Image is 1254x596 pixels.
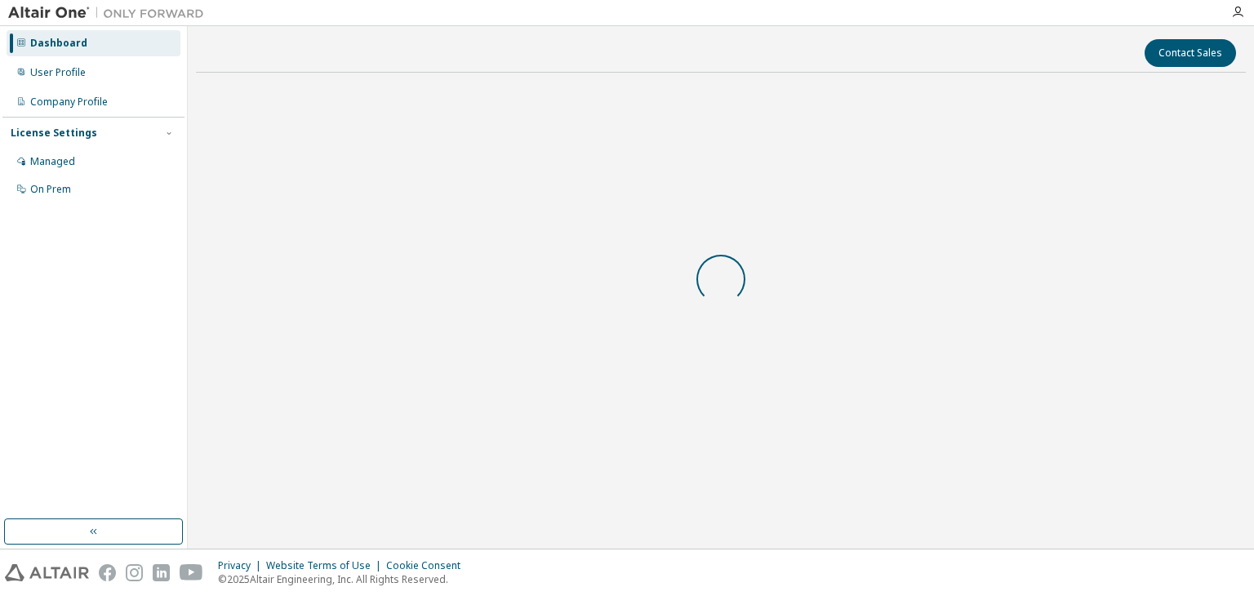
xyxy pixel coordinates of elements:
[1145,39,1236,67] button: Contact Sales
[30,183,71,196] div: On Prem
[218,559,266,572] div: Privacy
[218,572,470,586] p: © 2025 Altair Engineering, Inc. All Rights Reserved.
[386,559,470,572] div: Cookie Consent
[30,66,86,79] div: User Profile
[153,564,170,581] img: linkedin.svg
[30,96,108,109] div: Company Profile
[180,564,203,581] img: youtube.svg
[266,559,386,572] div: Website Terms of Use
[8,5,212,21] img: Altair One
[11,127,97,140] div: License Settings
[126,564,143,581] img: instagram.svg
[5,564,89,581] img: altair_logo.svg
[30,155,75,168] div: Managed
[30,37,87,50] div: Dashboard
[99,564,116,581] img: facebook.svg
